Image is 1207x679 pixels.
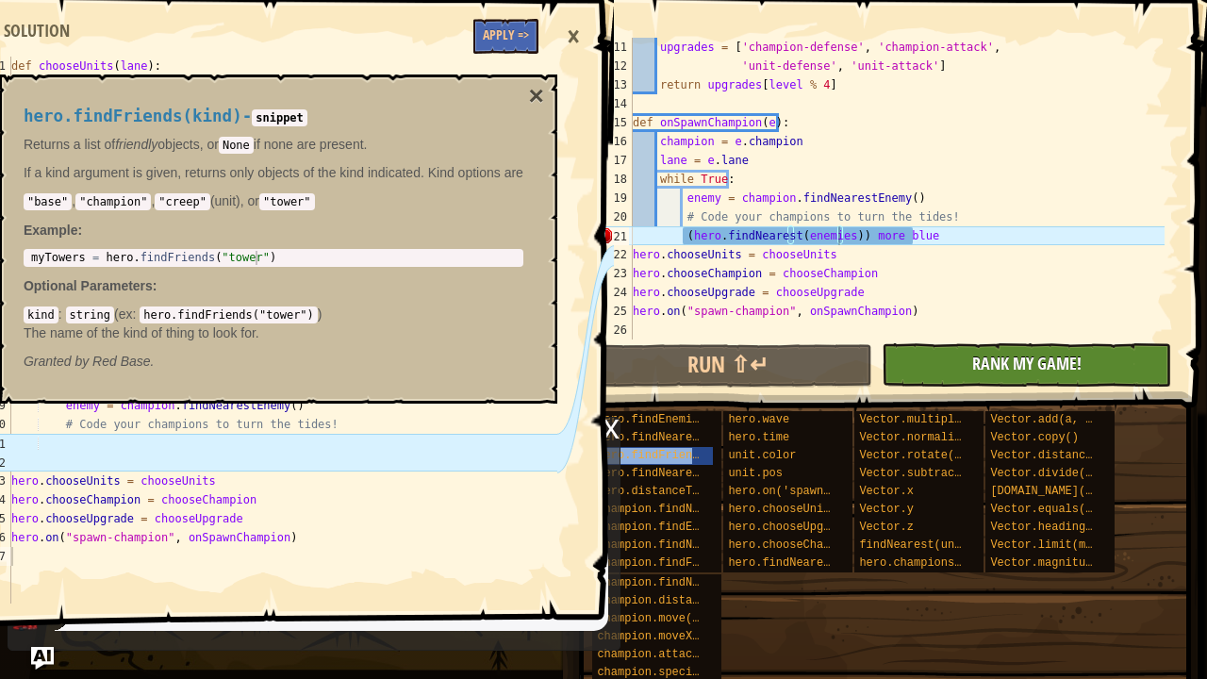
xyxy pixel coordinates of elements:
[597,648,753,661] span: champion.attack(target)
[58,306,66,322] span: :
[990,538,1105,552] span: Vector.limit(max)
[24,191,523,210] p: , , (unit), or
[529,83,544,109] button: ×
[595,75,633,94] div: 13
[595,321,633,339] div: 26
[859,556,1001,570] span: hero.championsSpawned
[595,57,633,75] div: 12
[24,163,523,182] p: If a kind argument is given, returns only objects of the kind indicated. Kind options are
[859,485,914,498] span: Vector.x
[728,556,885,570] span: hero.findNearest(units)
[24,278,153,293] span: Optional Parameters
[859,413,982,426] span: Vector.multiply(n)
[859,521,914,534] span: Vector.z
[219,137,254,154] code: None
[595,207,633,226] div: 20
[259,193,315,210] code: "tower"
[728,431,789,444] span: hero.time
[990,413,1099,426] span: Vector.add(a, b)
[119,306,133,322] span: ex
[75,193,151,210] code: "champion"
[66,306,114,323] code: string
[595,113,633,132] div: 15
[24,323,523,342] p: The name of the kind of thing to look for.
[859,538,982,552] span: findNearest(units)
[597,413,746,426] span: hero.findEnemies(kind)
[597,449,746,462] span: hero.findFriends(kind)
[595,283,633,302] div: 24
[24,354,92,369] span: Granted by
[728,449,796,462] span: unit.color
[153,278,157,293] span: :
[24,135,523,154] p: Returns a list of objects, or if none are present.
[595,189,633,207] div: 19
[728,538,857,552] span: hero.chooseChampion
[597,594,773,607] span: champion.distanceTo(other)
[972,352,1082,375] span: Rank My Game!
[557,15,589,58] div: ×
[597,630,739,643] span: champion.moveXY(x, y)
[990,467,1099,480] span: Vector.divide(n)
[597,538,807,552] span: champion.findNearestEnemy(kind)
[24,354,155,369] em: Red Base.
[597,521,773,534] span: champion.findEnemies(kind)
[252,109,307,126] code: snippet
[595,170,633,189] div: 18
[115,137,157,152] em: friendly
[595,94,633,113] div: 14
[597,503,780,516] span: champion.findNearest(units)
[155,193,210,210] code: "creep"
[728,413,789,426] span: hero.wave
[597,431,780,444] span: hero.findNearestEnemy(kind)
[728,521,851,534] span: hero.chooseUpgrade
[595,302,633,321] div: 25
[24,223,78,238] span: Example
[597,576,814,589] span: champion.findNearestFriend(kind)
[859,503,914,516] span: Vector.y
[24,107,242,125] span: hero.findFriends(kind)
[728,485,925,498] span: hero.on('spawn-champion', fn)
[597,556,773,570] span: champion.findFriends(kind)
[24,305,523,342] div: ( )
[140,306,318,323] code: hero.findFriends("tower")
[859,449,982,462] span: Vector.rotate(...)
[595,151,633,170] div: 17
[583,344,872,388] button: Run ⇧↵
[595,264,633,283] div: 23
[473,19,538,54] button: Apply =>
[24,306,58,323] code: kind
[728,467,783,480] span: unit.pos
[595,38,633,57] div: 11
[728,503,836,516] span: hero.chooseUnits
[990,485,1126,498] span: [DOMAIN_NAME](other)
[990,521,1099,534] span: Vector.heading()
[859,467,1001,480] span: Vector.subtract(a, b)
[597,666,760,679] span: champion.special(target)
[990,503,1126,516] span: Vector.equals(other)
[597,467,787,480] span: hero.findNearestFriend(kind)
[595,226,633,245] div: 21
[882,343,1171,387] button: Rank My Game!
[595,132,633,151] div: 16
[597,612,719,625] span: champion.move(pos)
[859,431,982,444] span: Vector.normalize()
[24,193,72,210] code: "base"
[132,306,140,322] span: :
[597,485,746,498] span: hero.distanceTo(other)
[990,431,1079,444] span: Vector.copy()
[595,245,633,264] div: 22
[990,556,1113,570] span: Vector.magnitude()
[990,449,1139,462] span: Vector.distance(other)
[24,223,82,238] strong: :
[24,108,523,125] h4: -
